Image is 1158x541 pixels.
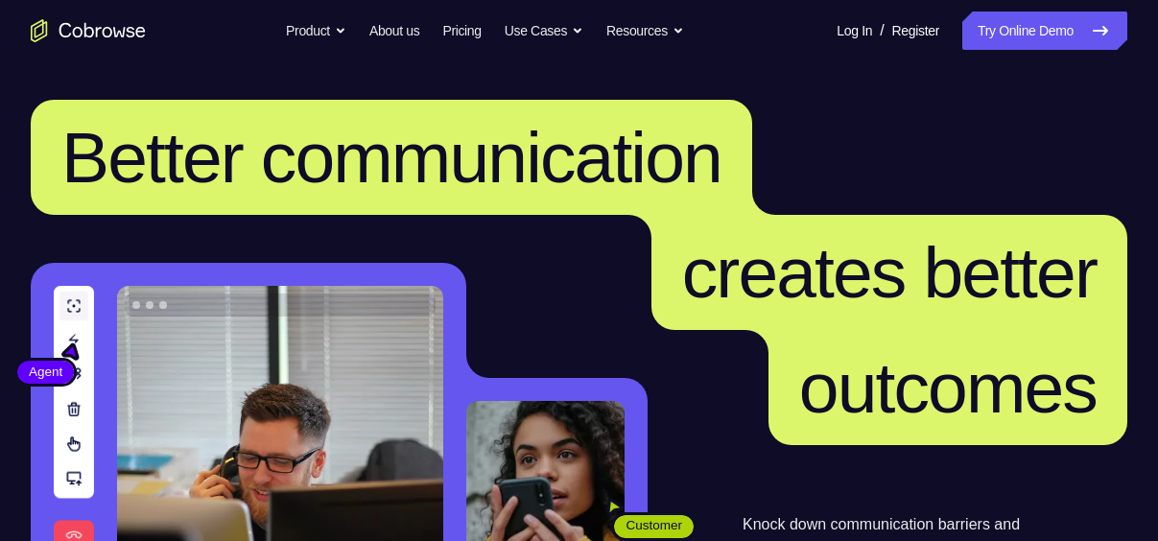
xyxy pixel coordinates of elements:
[369,12,419,50] a: About us
[286,12,346,50] button: Product
[799,347,1097,428] span: outcomes
[505,12,583,50] button: Use Cases
[880,19,884,42] span: /
[31,19,146,42] a: Go to the home page
[442,12,481,50] a: Pricing
[892,12,939,50] a: Register
[606,12,684,50] button: Resources
[682,232,1097,313] span: creates better
[61,117,721,198] span: Better communication
[962,12,1127,50] a: Try Online Demo
[837,12,872,50] a: Log In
